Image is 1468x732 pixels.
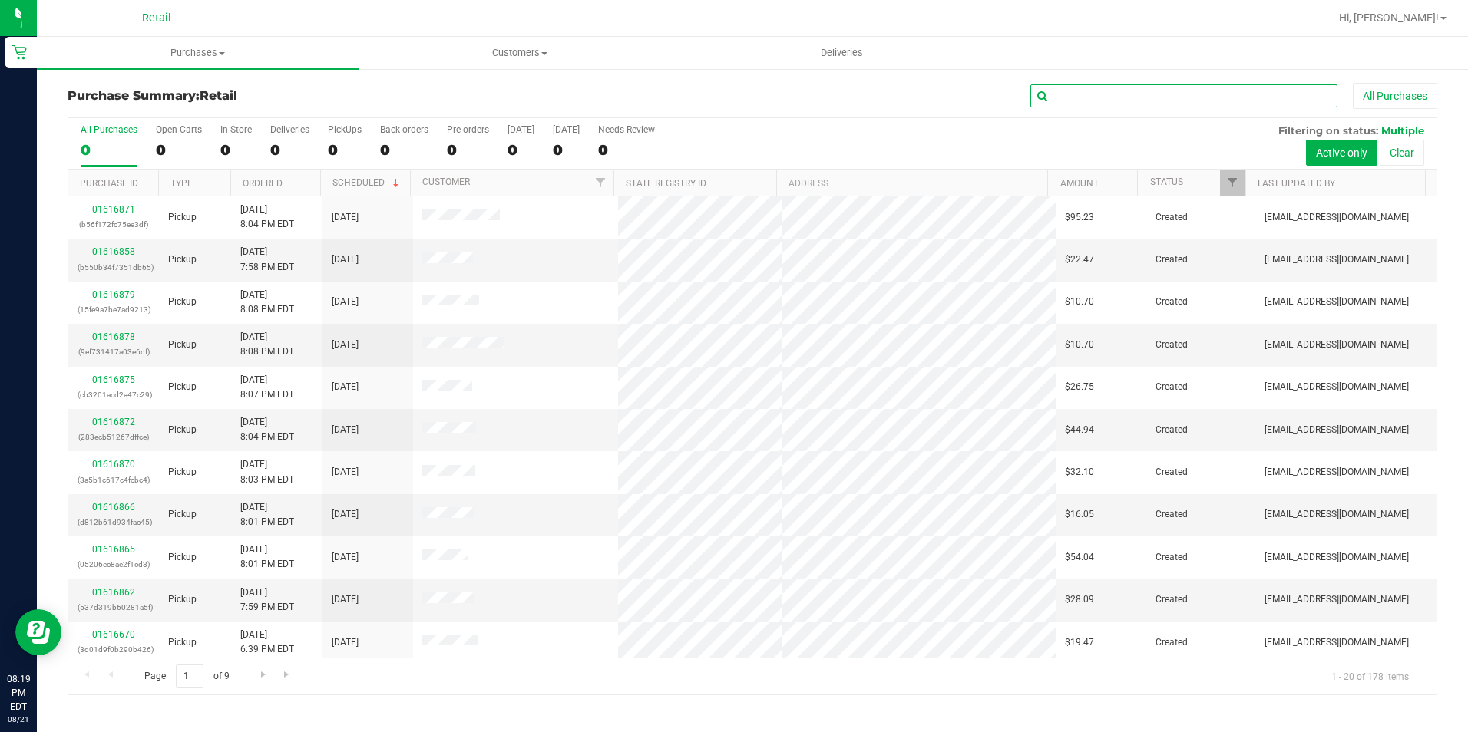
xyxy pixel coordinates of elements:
[92,374,135,385] a: 01616875
[1156,252,1188,267] span: Created
[328,141,362,159] div: 0
[422,176,470,187] a: Customer
[78,642,150,657] p: (3d01d9f0b290b426)
[328,124,362,135] div: PickUps
[92,204,135,215] a: 01616871
[92,246,135,257] a: 01616858
[78,387,150,402] p: (cb3201acd2a47c29)
[1265,295,1409,309] span: [EMAIL_ADDRESS][DOMAIN_NAME]
[243,178,283,189] a: Ordered
[1156,380,1188,394] span: Created
[156,141,202,159] div: 0
[508,141,534,159] div: 0
[170,178,193,189] a: Type
[78,260,150,275] p: (b550b34f7351db65)
[1030,84,1337,107] input: Search Purchase ID, Original ID, State Registry ID or Customer Name...
[332,380,359,394] span: [DATE]
[240,330,294,359] span: [DATE] 8:08 PM EDT
[168,380,197,394] span: Pickup
[168,507,197,522] span: Pickup
[1065,507,1094,522] span: $16.05
[380,124,428,135] div: Back-orders
[1156,550,1188,565] span: Created
[270,124,309,135] div: Deliveries
[92,502,135,513] a: 01616866
[81,141,137,159] div: 0
[1265,252,1409,267] span: [EMAIL_ADDRESS][DOMAIN_NAME]
[380,141,428,159] div: 0
[1065,592,1094,607] span: $28.09
[270,141,309,159] div: 0
[1156,295,1188,309] span: Created
[1265,465,1409,480] span: [EMAIL_ADDRESS][DOMAIN_NAME]
[681,37,1003,69] a: Deliveries
[553,124,580,135] div: [DATE]
[78,600,150,615] p: (537d319b60281a5f)
[1353,83,1437,109] button: All Purchases
[78,302,150,317] p: (15fe9a7be7ad9213)
[1156,592,1188,607] span: Created
[1150,176,1183,187] a: Status
[332,210,359,225] span: [DATE]
[1265,635,1409,650] span: [EMAIL_ADDRESS][DOMAIN_NAME]
[332,592,359,607] span: [DATE]
[626,178,706,189] a: State Registry ID
[1220,170,1245,196] a: Filter
[92,587,135,598] a: 01616862
[240,203,294,232] span: [DATE] 8:04 PM EDT
[1156,423,1188,437] span: Created
[78,345,150,359] p: (9ef731417a03e6df)
[168,423,197,437] span: Pickup
[37,46,359,60] span: Purchases
[1156,465,1188,480] span: Created
[12,45,27,60] inline-svg: Retail
[240,288,294,317] span: [DATE] 8:08 PM EDT
[598,124,655,135] div: Needs Review
[1339,12,1439,24] span: Hi, [PERSON_NAME]!
[168,465,197,480] span: Pickup
[220,124,252,135] div: In Store
[1265,550,1409,565] span: [EMAIL_ADDRESS][DOMAIN_NAME]
[1381,124,1424,137] span: Multiple
[1265,592,1409,607] span: [EMAIL_ADDRESS][DOMAIN_NAME]
[332,252,359,267] span: [DATE]
[68,89,524,103] h3: Purchase Summary:
[332,635,359,650] span: [DATE]
[1265,507,1409,522] span: [EMAIL_ADDRESS][DOMAIN_NAME]
[92,331,135,342] a: 01616878
[78,217,150,232] p: (b56f172fc75ee3df)
[332,423,359,437] span: [DATE]
[168,592,197,607] span: Pickup
[81,124,137,135] div: All Purchases
[1060,178,1099,189] a: Amount
[332,550,359,565] span: [DATE]
[1306,140,1377,166] button: Active only
[1065,635,1094,650] span: $19.47
[168,635,197,650] span: Pickup
[240,245,294,274] span: [DATE] 7:58 PM EDT
[92,629,135,640] a: 01616670
[776,170,1047,196] th: Address
[7,672,30,714] p: 08:19 PM EDT
[15,609,61,655] iframe: Resource center
[1265,380,1409,394] span: [EMAIL_ADDRESS][DOMAIN_NAME]
[131,664,242,688] span: Page of 9
[276,664,299,685] a: Go to the last page
[1065,338,1094,352] span: $10.70
[1065,295,1094,309] span: $10.70
[168,338,197,352] span: Pickup
[1380,140,1424,166] button: Clear
[447,141,489,159] div: 0
[332,295,359,309] span: [DATE]
[92,417,135,427] a: 01616872
[1065,423,1094,437] span: $44.94
[588,170,613,196] a: Filter
[800,46,884,60] span: Deliveries
[332,338,359,352] span: [DATE]
[92,289,135,300] a: 01616879
[240,457,294,486] span: [DATE] 8:03 PM EDT
[332,177,402,188] a: Scheduled
[252,664,274,685] a: Go to the next page
[1265,210,1409,225] span: [EMAIL_ADDRESS][DOMAIN_NAME]
[176,664,203,688] input: 1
